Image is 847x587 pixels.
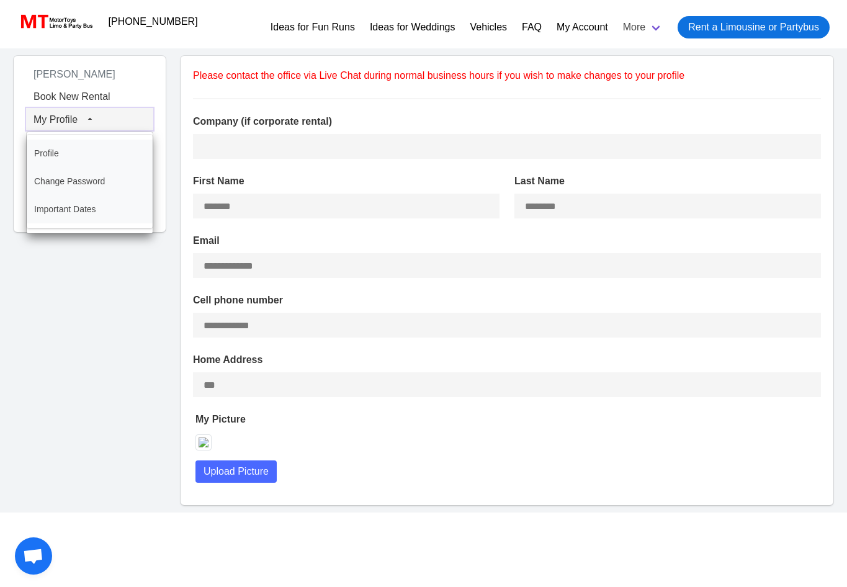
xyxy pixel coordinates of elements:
label: My Picture [195,412,821,427]
a: More [616,11,670,43]
a: Vehicles [470,20,507,35]
img: null [195,434,212,450]
label: Email [193,233,821,248]
label: First Name [193,174,500,189]
span: Upload Picture [204,464,269,479]
a: Profile [27,140,153,168]
span: Rent a Limousine or Partybus [688,20,819,35]
a: FAQ [522,20,542,35]
a: Rent a Limousine or Partybus [678,16,830,38]
label: Home Address [193,352,821,367]
img: MotorToys Logo [17,13,94,30]
a: Open chat [15,537,52,575]
p: Please contact the office via Live Chat during normal business hours if you wish to make changes ... [193,68,821,83]
a: Rentals [26,130,153,153]
a: Change Password [27,168,153,195]
label: Cell phone number [193,293,821,308]
button: My Profile [26,108,153,130]
a: Important Dates [27,195,153,223]
a: [PHONE_NUMBER] [101,9,205,34]
span: My Profile [34,114,78,124]
button: Upload Picture [195,460,277,483]
a: My Account [557,20,608,35]
label: Company (if corporate rental) [193,114,821,129]
label: Last Name [514,174,821,189]
a: Ideas for Weddings [370,20,455,35]
a: Ideas for Fun Runs [271,20,355,35]
span: [PERSON_NAME] [26,64,123,84]
a: Book New Rental [26,86,153,108]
